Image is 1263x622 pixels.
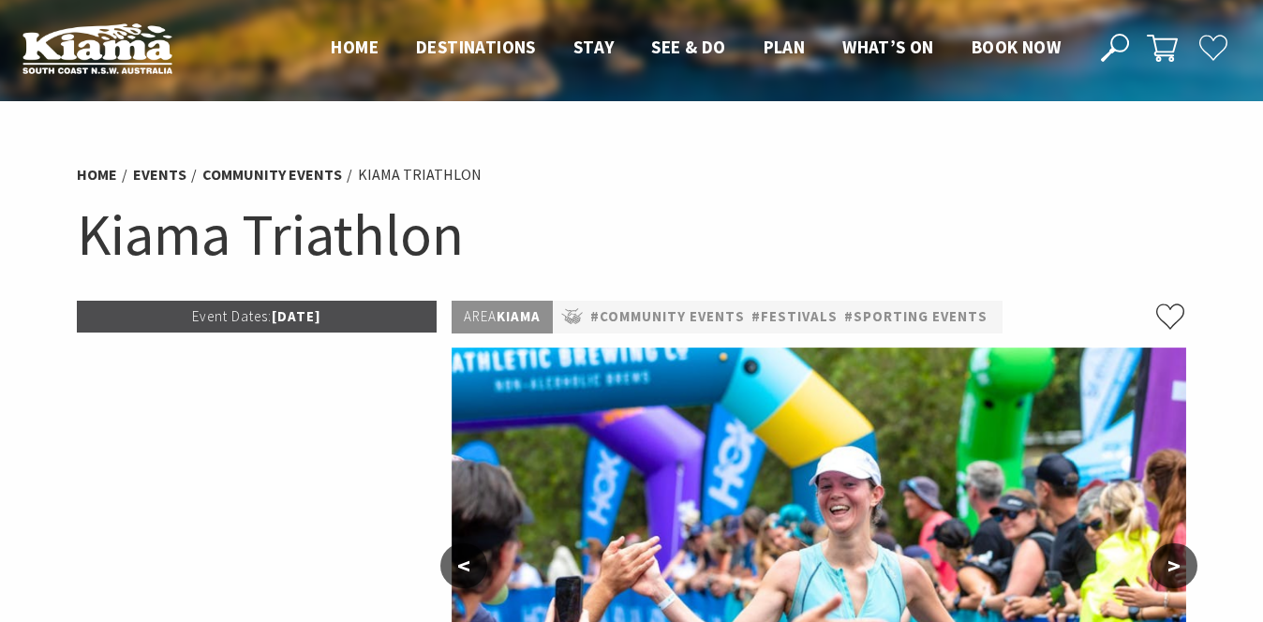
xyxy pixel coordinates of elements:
[416,36,536,58] span: Destinations
[573,36,615,58] span: Stay
[358,163,482,187] li: Kiama Triathlon
[751,305,838,329] a: #Festivals
[452,301,553,333] p: Kiama
[192,307,272,325] span: Event Dates:
[972,36,1061,58] span: Book now
[202,165,342,185] a: Community Events
[464,307,497,325] span: Area
[133,165,186,185] a: Events
[440,543,487,588] button: <
[77,197,1186,273] h1: Kiama Triathlon
[590,305,745,329] a: #Community Events
[77,301,437,333] p: [DATE]
[22,22,172,74] img: Kiama Logo
[1151,543,1197,588] button: >
[842,36,934,58] span: What’s On
[77,165,117,185] a: Home
[331,36,379,58] span: Home
[651,36,725,58] span: See & Do
[312,33,1079,64] nav: Main Menu
[844,305,988,329] a: #Sporting Events
[764,36,806,58] span: Plan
